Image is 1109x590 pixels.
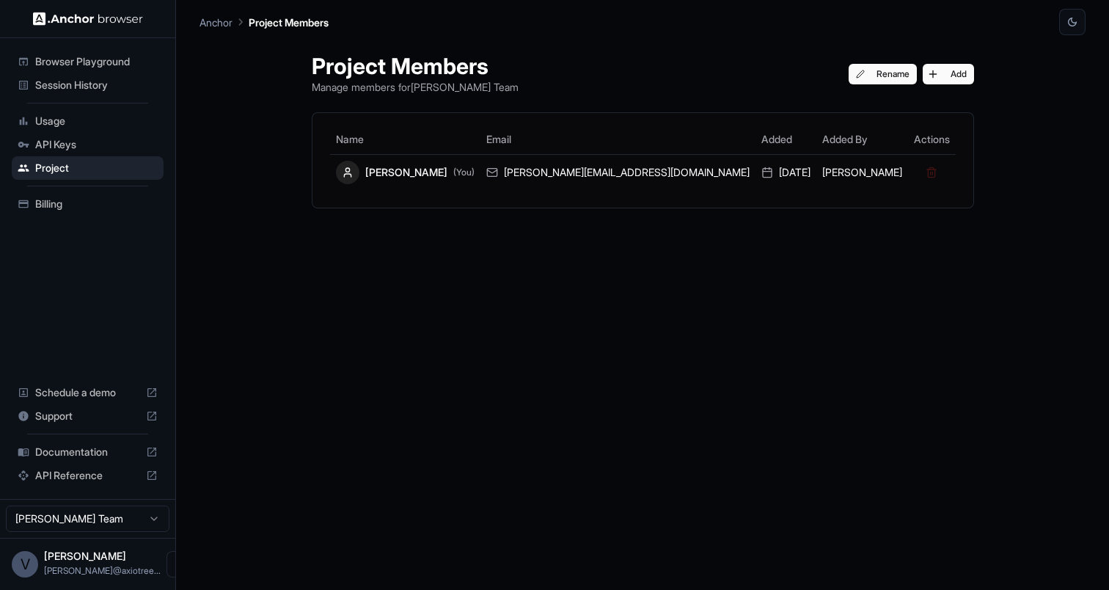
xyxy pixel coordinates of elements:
[12,551,38,578] div: V
[12,404,164,428] div: Support
[480,125,755,154] th: Email
[12,440,164,464] div: Documentation
[755,125,816,154] th: Added
[35,54,158,69] span: Browser Playground
[35,385,140,400] span: Schedule a demo
[44,550,126,562] span: Vipin Tanna
[12,133,164,156] div: API Keys
[35,161,158,175] span: Project
[330,125,480,154] th: Name
[453,167,475,178] span: (You)
[12,156,164,180] div: Project
[849,64,917,84] button: Rename
[816,154,908,190] td: [PERSON_NAME]
[35,468,140,483] span: API Reference
[249,15,329,30] p: Project Members
[336,161,475,184] div: [PERSON_NAME]
[33,12,143,26] img: Anchor Logo
[923,64,974,84] button: Add
[12,109,164,133] div: Usage
[816,125,908,154] th: Added By
[35,409,140,423] span: Support
[35,137,158,152] span: API Keys
[908,125,956,154] th: Actions
[200,14,329,30] nav: breadcrumb
[486,165,750,180] div: [PERSON_NAME][EMAIL_ADDRESS][DOMAIN_NAME]
[12,50,164,73] div: Browser Playground
[12,464,164,487] div: API Reference
[200,15,233,30] p: Anchor
[166,551,193,578] button: Open menu
[12,381,164,404] div: Schedule a demo
[12,73,164,97] div: Session History
[35,78,158,92] span: Session History
[312,79,519,95] p: Manage members for [PERSON_NAME] Team
[761,165,810,180] div: [DATE]
[35,197,158,211] span: Billing
[44,565,161,576] span: vipin@axiotree.com
[35,114,158,128] span: Usage
[312,53,519,79] h1: Project Members
[12,192,164,216] div: Billing
[35,445,140,459] span: Documentation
